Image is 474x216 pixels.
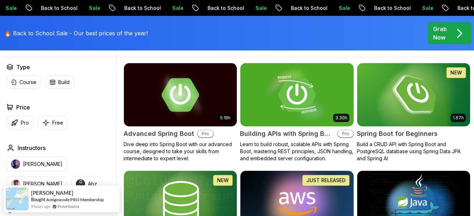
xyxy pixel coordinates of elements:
[31,190,73,196] span: [PERSON_NAME]
[198,130,213,137] p: Pro
[338,130,353,137] p: Pro
[23,161,62,168] p: [PERSON_NAME]
[52,119,63,126] p: Free
[6,156,67,172] button: instructor img[PERSON_NAME]
[18,144,46,152] h2: Instructors
[76,179,85,188] img: instructor img
[354,62,473,128] img: Spring Boot for Beginners card
[88,180,97,187] p: Abz
[240,129,334,139] h2: Building APIs with Spring Boot
[6,116,34,130] button: Pro
[240,63,353,126] img: Building APIs with Spring Boot card
[6,76,41,89] button: Course
[450,69,462,76] p: NEW
[199,5,247,12] p: Back to School
[240,141,354,162] p: Learn to build robust, scalable APIs with Spring Boot, mastering REST principles, JSON handling, ...
[16,103,30,112] h2: Price
[433,25,447,42] p: Grab Now
[31,197,46,202] span: Bought
[31,203,50,209] span: 9 hours ago
[16,63,30,71] h2: Type
[306,177,346,184] p: JUST RELEASED
[80,5,103,12] p: Sale
[115,5,163,12] p: Back to School
[58,204,79,209] a: ProveSource
[413,5,436,12] p: Sale
[6,176,67,192] button: instructor img[PERSON_NAME]
[217,177,229,184] p: NEW
[45,76,74,89] button: Build
[335,115,347,121] p: 3.30h
[19,79,36,86] p: Course
[357,129,438,139] h2: Spring Boot for Beginners
[124,63,237,126] img: Advanced Spring Boot card
[21,119,29,126] p: Pro
[330,5,353,12] p: Sale
[11,179,20,188] img: instructor img
[247,5,269,12] p: Sale
[23,180,62,187] p: [PERSON_NAME]
[38,116,68,130] button: Free
[58,79,70,86] p: Build
[365,5,413,12] p: Back to School
[357,141,470,162] p: Build a CRUD API with Spring Boot and PostgreSQL database using Spring Data JPA and Spring AI
[124,63,237,162] a: Advanced Spring Boot card5.18hAdvanced Spring BootProDive deep into Spring Boot with our advanced...
[124,129,194,139] h2: Advanced Spring Boot
[240,63,354,162] a: Building APIs with Spring Boot card3.30hBuilding APIs with Spring BootProLearn to build robust, s...
[124,141,237,162] p: Dive deep into Spring Boot with our advanced course, designed to take your skills from intermedia...
[71,176,102,192] button: instructor imgAbz
[220,115,230,121] p: 5.18h
[453,115,464,121] p: 1.67h
[4,29,148,37] p: 🔥 Back to School Sale - Our best prices of the year!
[357,63,470,162] a: Spring Boot for Beginners card1.67hNEWSpring Boot for BeginnersBuild a CRUD API with Spring Boot ...
[163,5,186,12] p: Sale
[6,187,29,210] img: provesource social proof notification image
[11,160,20,169] img: instructor img
[282,5,330,12] p: Back to School
[46,197,104,202] a: Amigoscode PRO Membership
[32,5,80,12] p: Back to School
